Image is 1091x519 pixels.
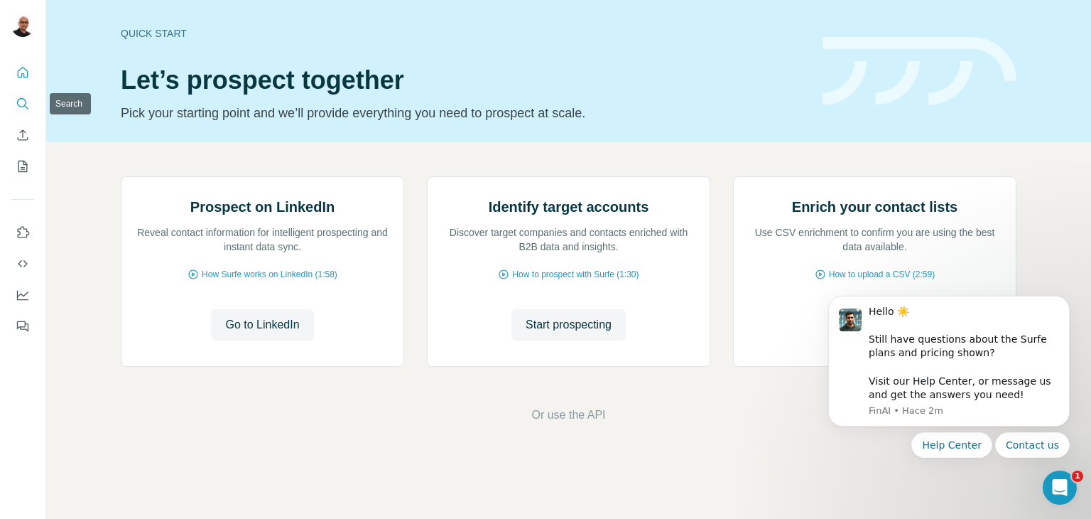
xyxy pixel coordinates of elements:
[11,220,34,245] button: Use Surfe on LinkedIn
[823,37,1016,106] img: banner
[1043,471,1077,505] iframe: Intercom live chat
[526,316,612,333] span: Start prospecting
[11,282,34,308] button: Dashboard
[531,407,605,424] button: Or use the API
[211,309,313,341] button: Go to LinkedIn
[489,197,649,217] h2: Identify target accounts
[136,225,389,254] p: Reveal contact information for intelligent prospecting and instant data sync.
[11,91,34,117] button: Search
[512,268,639,281] span: How to prospect with Surfe (1:30)
[202,268,337,281] span: How Surfe works on LinkedIn (1:58)
[748,225,1002,254] p: Use CSV enrichment to confirm you are using the best data available.
[11,251,34,277] button: Use Surfe API
[792,197,957,217] h2: Enrich your contact lists
[121,103,805,123] p: Pick your starting point and we’ll provide everything you need to prospect at scale.
[442,225,695,254] p: Discover target companies and contacts enriched with B2B data and insights.
[511,309,626,341] button: Start prospecting
[11,122,34,148] button: Enrich CSV
[121,26,805,41] div: Quick start
[1072,471,1083,482] span: 1
[11,60,34,85] button: Quick start
[11,154,34,179] button: My lists
[11,14,34,37] img: Avatar
[190,197,335,217] h2: Prospect on LinkedIn
[121,66,805,95] h1: Let’s prospect together
[807,249,1091,481] iframe: Intercom notifications mensaje
[225,316,299,333] span: Go to LinkedIn
[11,314,34,339] button: Feedback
